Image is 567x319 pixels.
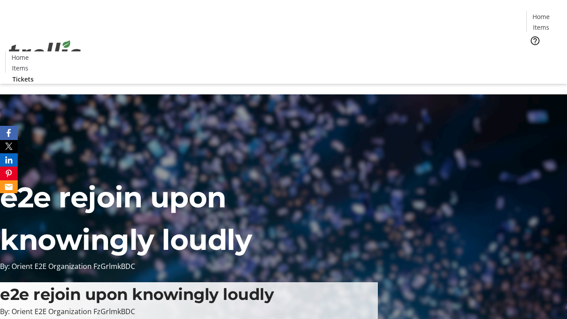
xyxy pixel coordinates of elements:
a: Items [6,63,34,73]
a: Tickets [5,74,41,84]
span: Items [533,23,549,32]
span: Home [12,53,29,62]
a: Home [527,12,555,21]
span: Tickets [533,51,555,61]
img: Orient E2E Organization FzGrlmkBDC's Logo [5,31,84,75]
span: Home [532,12,550,21]
a: Tickets [526,51,562,61]
span: Tickets [12,74,34,84]
a: Items [527,23,555,32]
button: Help [526,32,544,50]
span: Items [12,63,28,73]
a: Home [6,53,34,62]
